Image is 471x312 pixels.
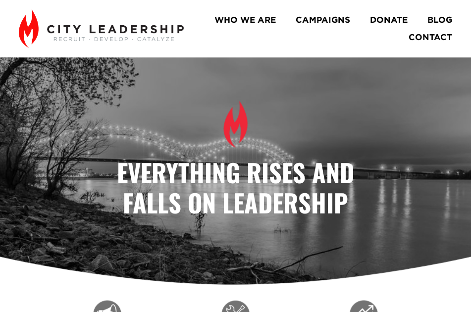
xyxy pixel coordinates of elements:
[409,29,452,46] a: CONTACT
[214,12,276,29] a: WHO WE ARE
[296,12,350,29] a: CAMPAIGNS
[427,12,452,29] a: BLOG
[19,9,184,48] img: City Leadership - Recruit. Develop. Catalyze.
[370,12,408,29] a: DONATE
[117,154,361,221] strong: Everything Rises and Falls on Leadership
